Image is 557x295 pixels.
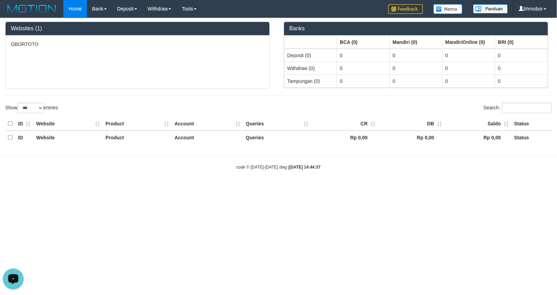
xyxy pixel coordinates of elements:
[103,131,172,144] th: Product
[442,75,495,87] td: 0
[3,3,24,24] button: Open LiveChat chat widget
[495,75,548,87] td: 0
[284,49,337,62] td: Deposit (0)
[33,117,103,131] th: Website
[511,131,552,144] th: Status
[243,131,311,144] th: Queries
[284,62,337,75] td: Withdraw (0)
[103,117,172,131] th: Product
[289,165,321,170] strong: [DATE] 14:44:37
[495,49,548,62] td: 0
[484,103,552,113] label: Search:
[511,117,552,131] th: Status
[495,36,548,49] th: Group: activate to sort column ascending
[390,62,442,75] td: 0
[243,117,311,131] th: Queries
[15,131,33,144] th: ID
[473,4,508,14] img: panduan.png
[445,117,511,131] th: Saldo
[442,49,495,62] td: 0
[236,165,321,170] small: code © [DATE]-[DATE] dwg |
[433,4,463,14] img: Button%20Memo.svg
[337,36,390,49] th: Group: activate to sort column ascending
[495,62,548,75] td: 0
[284,36,337,49] th: Group: activate to sort column ascending
[337,49,390,62] td: 0
[445,131,511,144] th: Rp 0,00
[388,4,423,14] img: Feedback.jpg
[390,49,442,62] td: 0
[11,25,264,32] h3: Websites (1)
[289,25,543,32] h3: Banks
[378,131,445,144] th: Rp 0,00
[390,75,442,87] td: 0
[17,103,44,113] select: Showentries
[5,3,58,14] img: MOTION_logo.png
[172,117,243,131] th: Account
[378,117,445,131] th: DB
[172,131,243,144] th: Account
[312,117,378,131] th: CR
[337,75,390,87] td: 0
[442,62,495,75] td: 0
[312,131,378,144] th: Rp 0,00
[337,62,390,75] td: 0
[5,103,58,113] label: Show entries
[33,131,103,144] th: Website
[15,117,33,131] th: ID
[11,41,264,48] p: OBORTOTO
[284,75,337,87] td: Tampungan (0)
[502,103,552,113] input: Search:
[442,36,495,49] th: Group: activate to sort column ascending
[390,36,442,49] th: Group: activate to sort column ascending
